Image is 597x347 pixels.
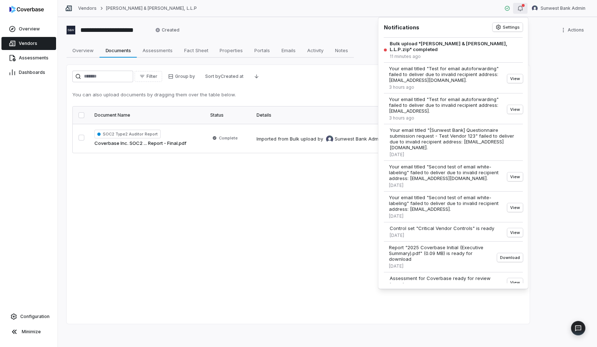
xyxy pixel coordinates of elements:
button: View [507,74,523,83]
img: logo-D7KZi-bG.svg [9,6,44,13]
button: View [507,278,523,287]
svg: Descending [254,74,259,79]
span: Filter [147,74,157,79]
button: Group by [164,71,199,82]
button: View [507,105,523,114]
div: Control set "Critical Vendor Controls" is ready [390,225,494,231]
div: Document Name [94,112,202,118]
div: Your email titled "Test for email autoforwarding" failed to deliver due to invalid recipient addr... [389,66,501,83]
span: Sunwest Bank Admin [541,5,585,11]
div: [DATE] [389,213,501,219]
span: Overview [69,46,97,55]
span: Portals [251,46,273,55]
button: Settings [493,23,523,32]
span: Emails [279,46,298,55]
button: Sunwest Bank Admin avatarSunwest Bank Admin [528,3,590,14]
img: Sunwest Bank Admin avatar [326,135,333,143]
p: You can also upload documents by dragging them over the table below. [72,91,236,99]
div: 3 hours ago [389,115,501,121]
button: Filter [135,71,162,82]
div: 3 hours ago [389,84,501,90]
span: Assessments [19,55,48,61]
button: Sort byCreated at [201,71,248,82]
div: Your email titled "Test for email autoforwarding" failed to deliver due to invalid recipient addr... [389,96,501,114]
div: Your email titled "Second test of email white-labeling" failed to deliver due to invalid recipien... [389,195,501,212]
div: Details [257,112,497,118]
a: Assessments [1,51,56,64]
span: Properties [217,46,246,55]
a: Overview [1,22,56,35]
span: Assessments [140,46,175,55]
div: Report "2025 Coverbase Initial (Executive Summary).pdf" (0.09 MB) is ready for download [389,244,491,262]
button: More actions [558,25,588,35]
div: Assessment for Coverbase ready for review [390,275,491,281]
div: [DATE] [389,263,491,269]
span: Created [155,27,179,33]
div: Your email titled "Second test of email white-labeling" failed to deliver due to invalid recipien... [389,164,501,181]
a: Dashboards [1,66,56,79]
span: Complete [219,135,238,141]
span: Vendors [19,41,37,46]
a: Coverbase Inc. SOC2 ... Report - Final.pdf [94,140,186,147]
span: SOC2 Type2 Auditor Report [94,130,161,138]
span: Configuration [20,314,50,319]
span: Fact Sheet [181,46,211,55]
h1: Notifications [384,23,419,32]
span: Sunwest Bank Admin [335,135,382,143]
div: Imported from Bulk upload [257,135,418,143]
div: [DATE] [389,152,522,158]
a: Configuration [3,310,55,323]
div: [DATE] [390,283,491,288]
div: 11 minutes ago [390,54,523,59]
span: Dashboards [19,70,45,75]
span: Notes [332,46,351,55]
button: View [507,172,523,181]
span: Overview [19,26,40,32]
button: Minimize [3,325,55,339]
span: Documents [103,46,134,55]
span: Minimize [22,329,41,335]
div: Bulk upload "[PERSON_NAME] & [PERSON_NAME], L.L.P.zip" completed [390,41,523,52]
button: Descending [249,71,264,82]
span: Activity [304,46,326,55]
div: by [318,135,382,143]
div: [DATE] [389,183,501,188]
button: View [507,203,523,212]
img: Sunwest Bank Admin avatar [532,5,538,11]
a: Vendors [1,37,56,50]
button: Download [497,253,523,262]
a: Vendors [78,5,97,11]
button: View [507,228,523,237]
div: [DATE] [390,233,494,238]
div: Status [210,112,248,118]
div: Your email titled "[Sunwest Bank] Questionnaire submission request - Test Vendor 123" failed to d... [389,127,522,150]
a: [PERSON_NAME] & [PERSON_NAME], L.L.P [106,5,196,11]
